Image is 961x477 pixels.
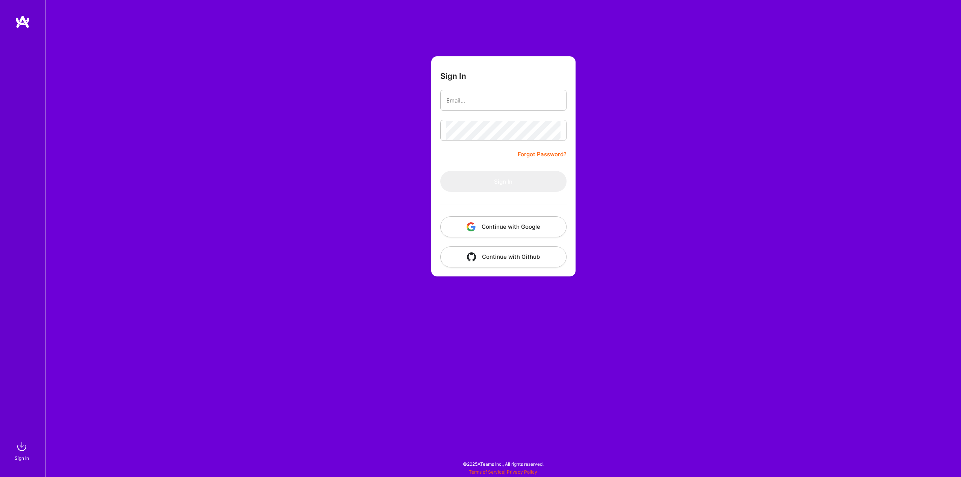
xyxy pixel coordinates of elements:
[467,252,476,261] img: icon
[469,469,537,475] span: |
[446,91,561,110] input: Email...
[507,469,537,475] a: Privacy Policy
[14,439,29,454] img: sign in
[467,222,476,231] img: icon
[440,246,567,267] button: Continue with Github
[518,150,567,159] a: Forgot Password?
[45,454,961,473] div: © 2025 ATeams Inc., All rights reserved.
[440,71,466,81] h3: Sign In
[440,216,567,237] button: Continue with Google
[16,439,29,462] a: sign inSign In
[15,15,30,29] img: logo
[469,469,504,475] a: Terms of Service
[15,454,29,462] div: Sign In
[440,171,567,192] button: Sign In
